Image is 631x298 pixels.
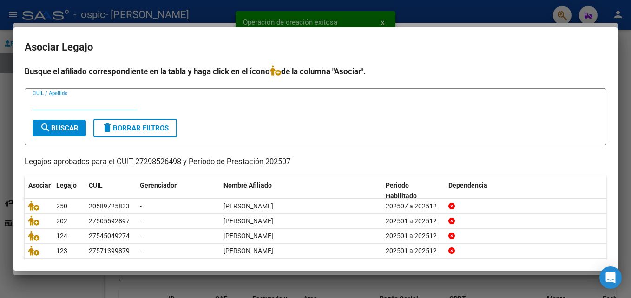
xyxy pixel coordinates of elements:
[223,247,273,254] span: MIRCOLI FRANCESCA ISABELLA
[89,181,103,189] span: CUIL
[93,119,177,137] button: Borrar Filtros
[102,122,113,133] mat-icon: delete
[140,217,142,225] span: -
[140,232,142,240] span: -
[89,216,130,227] div: 27505592897
[40,122,51,133] mat-icon: search
[56,232,67,240] span: 124
[56,202,67,210] span: 250
[89,231,130,241] div: 27545049274
[386,231,441,241] div: 202501 a 202512
[33,120,86,136] button: Buscar
[40,124,79,132] span: Buscar
[223,202,273,210] span: SANCHEZ ALEXIS
[386,216,441,227] div: 202501 a 202512
[140,247,142,254] span: -
[85,175,136,206] datatable-header-cell: CUIL
[25,65,606,78] h4: Busque el afiliado correspondiente en la tabla y haga click en el ícono de la columna "Asociar".
[223,181,272,189] span: Nombre Afiliado
[28,181,51,189] span: Asociar
[53,175,85,206] datatable-header-cell: Legajo
[89,246,130,256] div: 27571399879
[386,201,441,212] div: 202507 a 202512
[56,181,77,189] span: Legajo
[382,175,445,206] datatable-header-cell: Periodo Habilitado
[140,202,142,210] span: -
[25,156,606,168] p: Legajos aprobados para el CUIT 27298526498 y Período de Prestación 202507
[102,124,169,132] span: Borrar Filtros
[56,247,67,254] span: 123
[445,175,607,206] datatable-header-cell: Dependencia
[599,266,622,289] div: Open Intercom Messenger
[220,175,382,206] datatable-header-cell: Nombre Afiliado
[25,39,606,56] h2: Asociar Legajo
[223,217,273,225] span: VILLALBA MORENA
[136,175,220,206] datatable-header-cell: Gerenciador
[56,217,67,225] span: 202
[25,175,53,206] datatable-header-cell: Asociar
[140,181,177,189] span: Gerenciador
[448,181,487,189] span: Dependencia
[223,232,273,240] span: MIRCOLI TIANA ANELEY
[386,246,441,256] div: 202501 a 202512
[89,201,130,212] div: 20589725833
[386,181,417,200] span: Periodo Habilitado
